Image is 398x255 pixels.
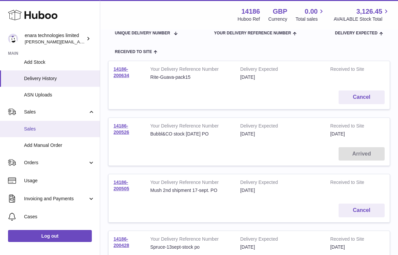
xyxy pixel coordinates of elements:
[114,180,129,191] a: 14186-200505
[356,7,382,16] span: 3,126.45
[339,204,385,217] button: Cancel
[24,214,95,220] span: Cases
[25,39,134,44] span: [PERSON_NAME][EMAIL_ADDRESS][DOMAIN_NAME]
[330,244,345,250] span: [DATE]
[268,16,287,22] div: Currency
[24,160,88,166] span: Orders
[24,126,95,132] span: Sales
[114,123,129,135] a: 14186-200526
[24,196,88,202] span: Invoicing and Payments
[150,123,230,131] strong: Your Delivery Reference Number
[24,109,88,115] span: Sales
[238,16,260,22] div: Huboo Ref
[150,187,230,194] div: Mush 2nd shipment 17-sept. PO
[240,131,320,137] div: [DATE]
[295,7,325,22] a: 0.00 Total sales
[330,236,371,244] strong: Received to Site
[24,178,95,184] span: Usage
[240,236,320,244] strong: Delivery Expected
[24,75,95,82] span: Delivery History
[24,59,95,65] span: Add Stock
[150,179,230,187] strong: Your Delivery Reference Number
[25,32,85,45] div: enara technologies limited
[330,123,371,131] strong: Received to Site
[114,66,129,78] a: 14186-200634
[330,131,345,137] span: [DATE]
[273,7,287,16] strong: GBP
[150,66,230,74] strong: Your Delivery Reference Number
[150,236,230,244] strong: Your Delivery Reference Number
[8,34,18,44] img: Dee@enara.co
[114,236,129,248] a: 14186-200428
[339,90,385,104] button: Cancel
[24,92,95,98] span: ASN Uploads
[305,7,318,16] span: 0.00
[334,16,390,22] span: AVAILABLE Stock Total
[115,50,152,54] span: Received to Site
[240,123,320,131] strong: Delivery Expected
[115,31,170,35] span: Unique Delivery Number
[8,230,92,242] a: Log out
[150,74,230,80] div: Rite-Guava-pack15
[240,179,320,187] strong: Delivery Expected
[240,66,320,74] strong: Delivery Expected
[330,179,371,187] strong: Received to Site
[240,187,320,194] div: [DATE]
[335,31,377,35] span: Delivery Expected
[240,244,320,250] div: [DATE]
[24,142,95,149] span: Add Manual Order
[295,16,325,22] span: Total sales
[330,66,371,74] strong: Received to Site
[150,244,230,250] div: Spruce-13sept-stock po
[214,31,291,35] span: Your Delivery Reference Number
[150,131,230,137] div: Bubbl&CO stock [DATE] PO
[334,7,390,22] a: 3,126.45 AVAILABLE Stock Total
[241,7,260,16] strong: 14186
[240,74,320,80] div: [DATE]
